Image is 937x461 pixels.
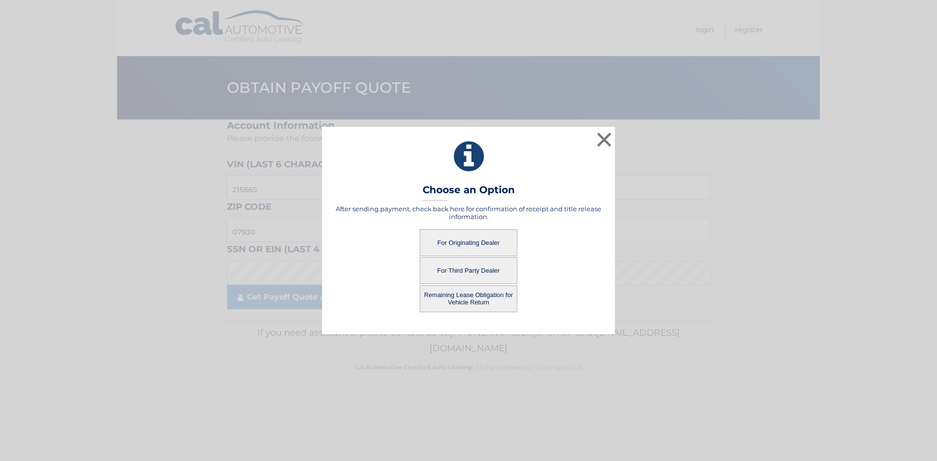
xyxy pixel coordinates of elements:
[334,205,603,220] h5: After sending payment, check back here for confirmation of receipt and title release information.
[423,184,515,201] h3: Choose an Option
[420,257,517,284] button: For Third Party Dealer
[420,229,517,256] button: For Originating Dealer
[594,130,614,149] button: ×
[420,285,517,312] button: Remaining Lease Obligation for Vehicle Return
